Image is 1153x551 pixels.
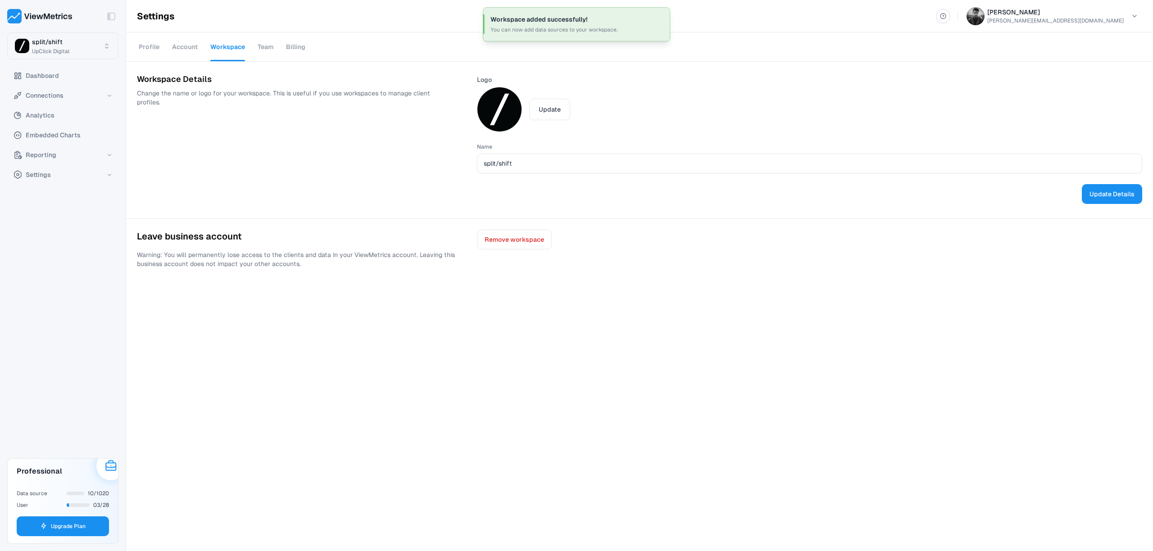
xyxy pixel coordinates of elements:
[137,72,452,86] h2: Workspace Details
[139,32,159,62] div: Profile
[26,90,64,101] span: Connections
[26,149,56,160] span: Reporting
[32,47,69,55] span: UpClick Digital
[26,130,81,140] span: Embedded Charts
[7,126,118,144] button: Embedded Charts
[26,70,59,81] span: Dashboard
[987,17,1124,25] p: [PERSON_NAME][EMAIL_ADDRESS][DOMAIN_NAME]
[477,87,522,131] img: Profile
[1089,189,1135,199] span: Update Details
[137,250,463,268] p: Warning: You will permanently lose access to the clients and data in your ViewMetrics account. Le...
[7,9,73,23] img: ViewMetrics's logo with text
[258,32,273,62] div: Team
[7,166,118,184] button: Settings
[137,11,175,22] h1: Settings
[26,169,51,180] span: Settings
[477,72,1142,87] h2: Logo
[7,67,118,85] button: Dashboard
[490,26,617,34] div: You can now add data sources to your workspace.
[485,234,544,245] span: Remove workspace
[32,36,63,47] span: split/shift
[88,489,109,497] span: 10/1020
[529,99,570,120] button: Update
[286,32,305,62] div: Billing
[172,32,198,62] div: Account
[7,106,118,124] button: Analytics
[967,7,985,25] img: Jeff Mankini
[477,230,552,249] button: Remove workspace
[26,110,54,121] span: Analytics
[484,157,1135,170] input: Name
[477,143,492,150] label: Name
[137,89,452,107] p: Change the name or logo for your workspace. This is useful if you use workspaces to manage client...
[137,230,463,243] h3: Leave business account
[1082,184,1142,204] button: Update Details
[490,15,617,24] div: Workspace added successfully!
[987,8,1124,17] h6: [PERSON_NAME]
[93,501,109,509] span: 03/28
[17,516,109,536] button: Upgrade Plan
[17,501,28,509] span: User
[15,39,29,53] img: split/shift
[17,466,62,477] h3: Professional
[17,490,47,497] span: Data source
[7,86,118,104] button: Connections
[210,32,245,62] div: Workspace
[7,146,118,164] button: Reporting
